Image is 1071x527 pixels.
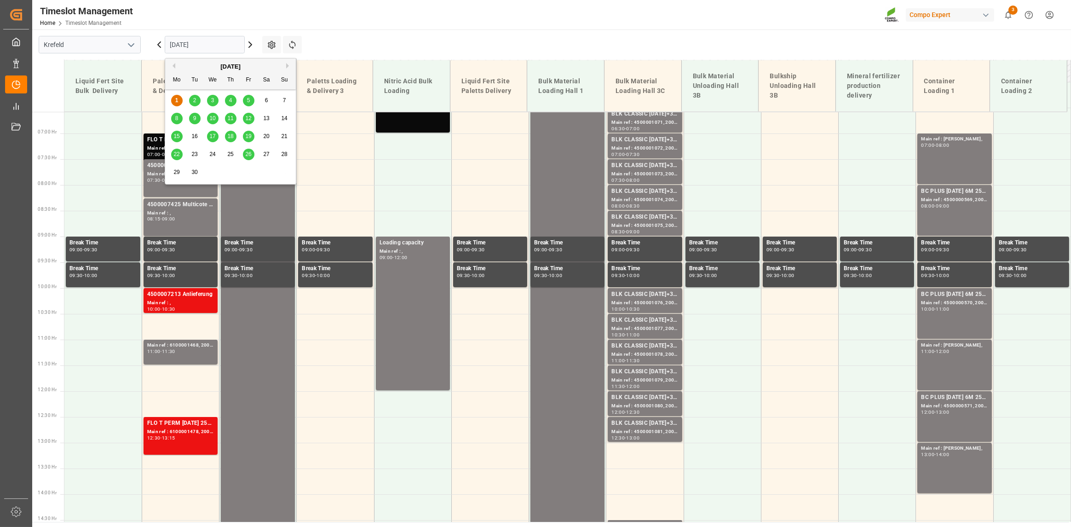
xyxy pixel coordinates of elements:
[147,349,161,353] div: 11:00
[611,238,678,248] div: Break Time
[147,178,161,182] div: 07:30
[229,97,232,104] span: 4
[906,6,998,23] button: Compo Expert
[239,273,253,278] div: 10:00
[766,68,828,104] div: Bulkship Unloading Hall 3B
[611,393,678,402] div: BLK CLASSIC [DATE]+3+TE BULK
[611,178,625,182] div: 07:30
[279,95,290,106] div: Choose Sunday, September 7th, 2025
[857,273,858,278] div: -
[72,73,134,99] div: Liquid Fert Site Bulk Delivery
[921,273,934,278] div: 09:30
[934,349,936,353] div: -
[612,73,674,99] div: Bulk Material Loading Hall 3C
[626,384,639,388] div: 12:00
[611,110,678,119] div: BLK CLASSIC [DATE]+3+TE BULK
[857,248,858,252] div: -
[147,342,214,349] div: Main ref : 6100001468, 2000000731
[279,131,290,142] div: Choose Sunday, September 21st, 2025
[534,248,547,252] div: 09:00
[225,149,236,160] div: Choose Thursday, September 25th, 2025
[38,155,57,160] span: 07:30 Hr
[171,131,183,142] div: Choose Monday, September 15th, 2025
[147,299,214,307] div: Main ref : ,
[315,273,317,278] div: -
[626,307,639,311] div: 10:30
[766,264,833,273] div: Break Time
[209,151,215,157] span: 24
[38,310,57,315] span: 10:30 Hr
[380,255,393,260] div: 09:00
[934,273,936,278] div: -
[40,20,55,26] a: Home
[611,384,625,388] div: 11:30
[1012,248,1013,252] div: -
[38,361,57,366] span: 11:30 Hr
[999,273,1012,278] div: 09:30
[38,284,57,289] span: 10:00 Hr
[161,273,162,278] div: -
[611,213,678,222] div: BLK CLASSIC [DATE]+3+TE BULK
[999,238,1065,248] div: Break Time
[162,152,175,156] div: 07:45
[161,178,162,182] div: -
[225,238,291,248] div: Break Time
[245,151,251,157] span: 26
[766,273,780,278] div: 09:30
[263,133,269,139] span: 20
[625,248,626,252] div: -
[611,359,625,363] div: 11:00
[534,273,547,278] div: 09:30
[470,248,472,252] div: -
[261,149,272,160] div: Choose Saturday, September 27th, 2025
[243,75,254,86] div: Fr
[458,73,520,99] div: Liquid Fert Site Paletts Delivery
[380,248,446,255] div: Main ref : ,
[193,97,196,104] span: 2
[885,7,899,23] img: Screenshot%202023-09-29%20at%2010.02.21.png_1712312052.png
[704,273,717,278] div: 10:00
[227,115,233,122] span: 11
[858,273,872,278] div: 10:00
[161,248,162,252] div: -
[147,135,214,145] div: FLO T PERM [DATE] 25kg (x40) INTTPL N 12-4-6 25kg (x40) D,A,CHHAK Grün 20-5-10-2 25kg (x48) INT s...
[921,264,988,273] div: Break Time
[921,248,934,252] div: 09:00
[247,97,250,104] span: 5
[209,133,215,139] span: 17
[265,97,268,104] span: 6
[263,115,269,122] span: 13
[625,127,626,131] div: -
[457,264,524,273] div: Break Time
[625,230,626,234] div: -
[225,273,238,278] div: 09:30
[781,273,795,278] div: 10:00
[611,351,678,359] div: Main ref : 4500001078, 2000001075
[243,149,254,160] div: Choose Friday, September 26th, 2025
[245,115,251,122] span: 12
[1012,273,1013,278] div: -
[625,410,626,414] div: -
[286,63,292,69] button: Next Month
[161,307,162,311] div: -
[283,97,286,104] span: 7
[69,273,83,278] div: 09:30
[625,359,626,363] div: -
[281,115,287,122] span: 14
[704,248,717,252] div: 09:30
[1013,273,1027,278] div: 10:00
[261,95,272,106] div: Choose Saturday, September 6th, 2025
[147,152,161,156] div: 07:00
[165,62,296,71] div: [DATE]
[689,248,702,252] div: 09:00
[281,151,287,157] span: 28
[626,230,639,234] div: 09:00
[161,349,162,353] div: -
[997,73,1059,99] div: Container Loading 2
[766,248,780,252] div: 09:00
[611,273,625,278] div: 09:30
[171,95,183,106] div: Choose Monday, September 1st, 2025
[844,248,857,252] div: 09:00
[191,151,197,157] span: 23
[689,264,756,273] div: Break Time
